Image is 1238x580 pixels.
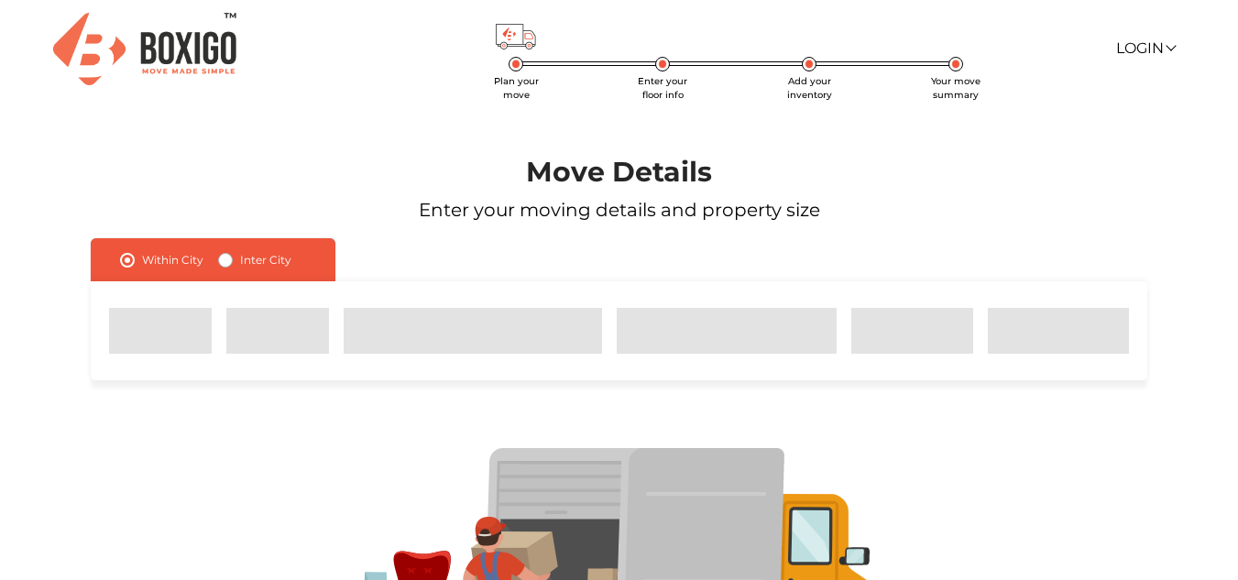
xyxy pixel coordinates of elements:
[931,75,981,101] span: Your move summary
[240,249,291,271] label: Inter City
[638,75,687,101] span: Enter your floor info
[49,156,1189,189] h1: Move Details
[1116,39,1175,57] a: Login
[142,249,203,271] label: Within City
[53,13,236,85] img: Boxigo
[49,196,1189,224] p: Enter your moving details and property size
[494,75,539,101] span: Plan your move
[787,75,832,101] span: Add your inventory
